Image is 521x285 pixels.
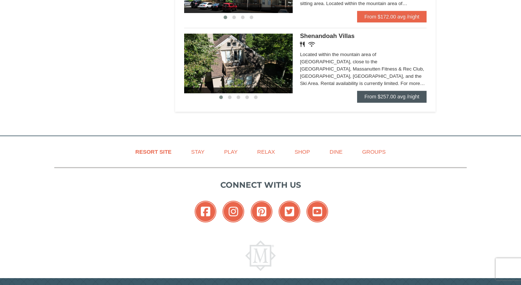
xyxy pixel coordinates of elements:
a: Relax [248,144,284,160]
img: Massanutten Resort Logo [245,241,276,271]
a: Dine [321,144,352,160]
a: Groups [353,144,395,160]
div: Located within the mountain area of [GEOGRAPHIC_DATA], close to the [GEOGRAPHIC_DATA], Massanutte... [300,51,427,87]
a: From $257.00 avg /night [357,91,427,102]
p: Connect with us [54,179,467,191]
a: Stay [182,144,213,160]
a: Resort Site [126,144,181,160]
a: Shop [285,144,319,160]
a: From $172.00 avg /night [357,11,427,22]
a: Play [215,144,246,160]
span: Shenandoah Villas [300,33,355,39]
i: Restaurant [300,42,305,47]
i: Wireless Internet (free) [308,42,315,47]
